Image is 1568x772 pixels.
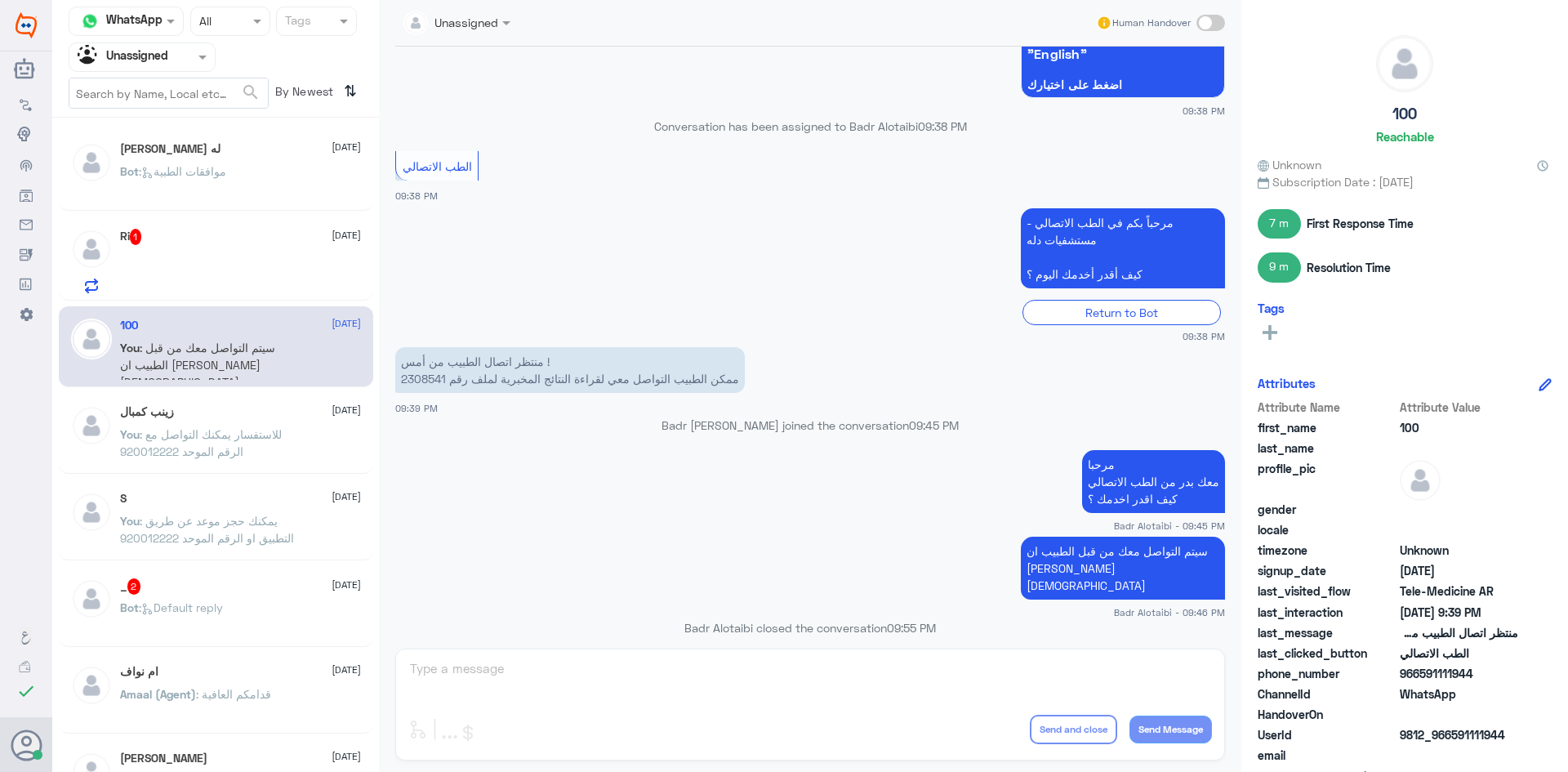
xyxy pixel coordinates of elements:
span: last_message [1258,624,1396,641]
span: phone_number [1258,665,1396,682]
h5: ام نواف [120,665,158,679]
p: 15/9/2025, 9:45 PM [1082,450,1225,513]
span: last_visited_flow [1258,582,1396,600]
span: 09:38 PM [918,119,967,133]
span: 9 m [1258,252,1301,282]
h5: زينب كمبال [120,405,174,419]
span: profile_pic [1258,460,1396,498]
p: 15/9/2025, 9:38 PM [1021,208,1225,288]
span: [DATE] [332,489,361,504]
span: timezone [1258,542,1396,559]
span: Subscription Date : [DATE] [1258,173,1552,190]
span: gender [1258,501,1396,518]
span: [DATE] [332,228,361,243]
h6: Attributes [1258,376,1316,390]
span: 09:55 PM [887,621,936,635]
img: defaultAdmin.png [1400,460,1441,501]
span: First Response Time [1307,215,1414,232]
button: Send Message [1129,716,1212,743]
div: Return to Bot [1022,300,1221,325]
span: 09:38 PM [395,190,438,201]
img: defaultAdmin.png [1377,36,1432,91]
button: Send and close [1030,715,1117,744]
p: 15/9/2025, 9:46 PM [1021,537,1225,600]
span: Bot [120,600,139,614]
img: defaultAdmin.png [71,578,112,619]
img: defaultAdmin.png [71,665,112,706]
span: null [1400,706,1518,723]
span: [DATE] [332,663,361,677]
span: 2 [127,578,141,595]
span: locale [1258,521,1396,538]
img: defaultAdmin.png [71,142,112,183]
span: : Default reply [139,600,223,614]
span: You [120,514,140,528]
span: الطب الاتصالي [1400,645,1518,662]
p: Conversation has been assigned to Badr Alotaibi [395,118,1225,135]
span: 09:39 PM [395,403,438,413]
button: search [241,79,261,106]
span: search [241,83,261,102]
span: last_clicked_button [1258,645,1396,662]
p: Badr Alotaibi closed the conversation [395,619,1225,636]
span: null [1400,747,1518,764]
span: منتظر اتصال الطبيب من أمس ! ممكن الطبيب التواصل معي لقراءة النتائج المخبرية لملف رقم 2308541 [1400,624,1518,641]
img: Widebot Logo [16,12,37,38]
input: Search by Name, Local etc… [69,78,268,108]
span: : قدامكم العافية [196,687,271,701]
span: [DATE] [332,403,361,417]
span: Amaal (Agent) [120,687,196,701]
span: email [1258,747,1396,764]
span: You [120,341,140,355]
div: Tags [283,11,311,33]
h5: عبدالله الدريس [120,752,207,765]
button: Avatar [11,730,42,761]
img: defaultAdmin.png [71,492,112,533]
img: Unassigned.svg [78,45,102,69]
span: first_name [1258,419,1396,436]
span: Badr Alotaibi - 09:46 PM [1114,605,1225,619]
span: Attribute Value [1400,399,1518,416]
span: Human Handover [1112,16,1191,30]
h5: S [120,492,127,506]
span: 09:45 PM [909,418,959,432]
h5: Sara اغفر له [120,142,220,156]
span: 966591111944 [1400,665,1518,682]
span: Unknown [1400,542,1518,559]
h5: 100 [1392,105,1417,123]
span: الطب الاتصالي [403,159,472,173]
span: UserId [1258,726,1396,743]
img: defaultAdmin.png [71,319,112,359]
span: [DATE] [332,316,361,331]
span: 7 m [1258,209,1301,239]
h5: Ri [120,229,142,245]
span: 9812_966591111944 [1400,726,1518,743]
span: : يمكنك حجز موعد عن طريق التطبيق او الرقم الموحد 920012222 [120,514,294,545]
span: 2025-09-15T18:39:31.635Z [1400,604,1518,621]
span: 2024-07-21T08:58:03.391Z [1400,562,1518,579]
span: Bot [120,164,139,178]
span: Tele-Medicine AR [1400,582,1518,600]
span: Resolution Time [1307,259,1391,276]
span: You [120,427,140,441]
span: [DATE] [332,578,361,592]
span: By Newest [269,78,337,110]
span: Attribute Name [1258,399,1396,416]
span: Badr Alotaibi - 09:45 PM [1114,519,1225,533]
span: null [1400,501,1518,518]
span: 1 [130,229,142,245]
span: 09:38 PM [1183,104,1225,118]
img: defaultAdmin.png [71,405,112,446]
span: 100 [1400,419,1518,436]
span: HandoverOn [1258,706,1396,723]
h5: 100 [120,319,138,332]
span: : للاستفسار يمكنك التواصل مع الرقم الموحد 920012222 [120,427,282,458]
i: check [16,681,36,701]
span: ChannelId [1258,685,1396,703]
p: 15/9/2025, 9:39 PM [395,347,745,393]
span: اضغط على اختيارك [1027,78,1218,91]
i: ⇅ [344,78,357,105]
h6: Reachable [1376,129,1434,144]
span: [DATE] [332,140,361,154]
span: null [1400,521,1518,538]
